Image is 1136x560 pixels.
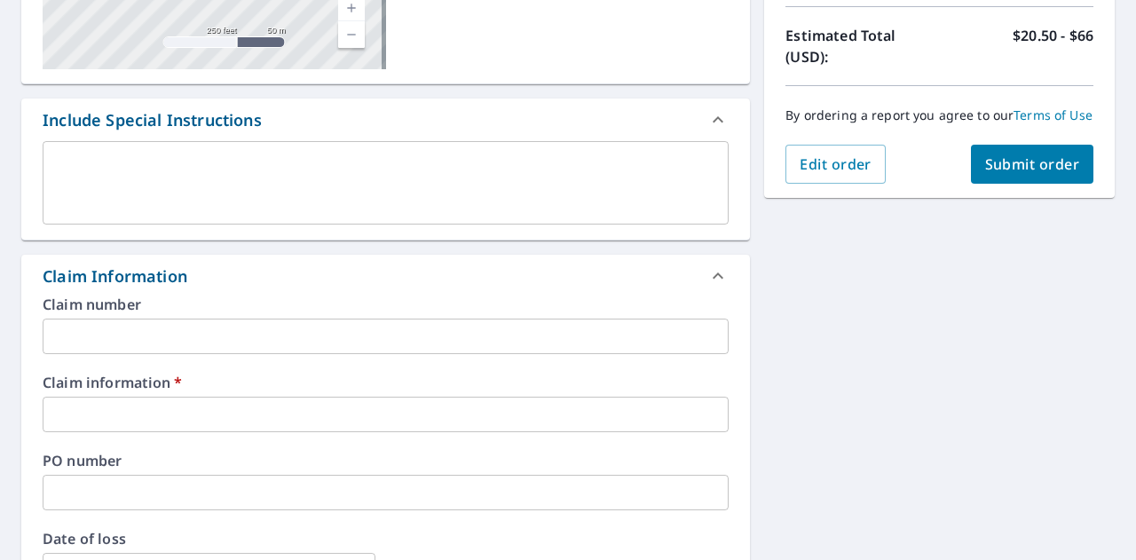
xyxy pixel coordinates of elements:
span: Edit order [800,154,872,174]
a: Terms of Use [1014,106,1093,123]
div: Claim Information [43,264,187,288]
p: $20.50 - $66 [1013,25,1093,67]
label: Claim information [43,375,729,390]
div: Include Special Instructions [43,108,262,132]
button: Submit order [971,145,1094,184]
label: Date of loss [43,532,375,546]
p: By ordering a report you agree to our [785,107,1093,123]
p: Estimated Total (USD): [785,25,939,67]
div: Claim Information [21,255,750,297]
label: PO number [43,454,729,468]
button: Edit order [785,145,886,184]
a: Current Level 17, Zoom Out [338,21,365,48]
div: Include Special Instructions [21,99,750,141]
label: Claim number [43,297,729,312]
span: Submit order [985,154,1080,174]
